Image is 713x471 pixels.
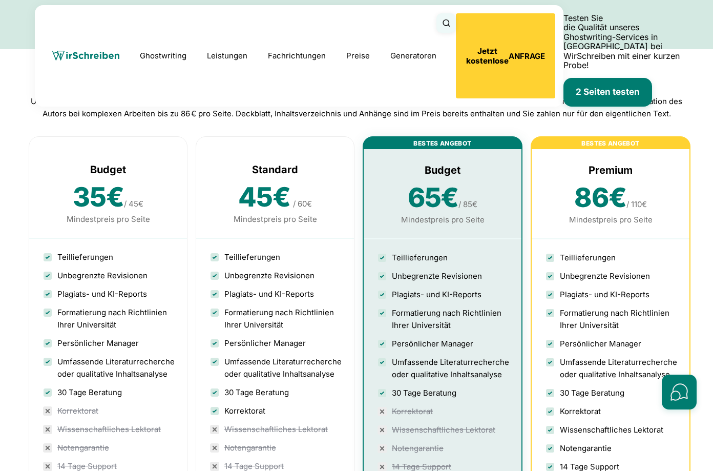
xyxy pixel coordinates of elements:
button: Suche öffnen [436,13,456,33]
div: Standard [208,161,342,178]
span: / 60€ [293,199,312,209]
div: Unser Ghostwriting-Service ist flexibel, individuell anpassbar und bereits ab 35 € pro Seite erhä... [29,95,684,120]
img: wirschreiben [52,51,119,61]
span: / 85€ [458,199,477,209]
li: Formatierung nach Richtlinien Ihrer Universität [208,303,342,334]
li: Formatierung nach Richtlinien Ihrer Universität [544,304,677,335]
div: Mindestpreis pro Seite [41,213,175,226]
li: Korrektorat [208,402,342,420]
li: Umfassende Literaturrecherche oder qualitative Inhaltsanalyse [544,353,677,384]
li: Unbegrenzte Revisionen [376,267,509,285]
span: 45€ [238,181,290,213]
li: 30 Tage Beratung [544,384,677,402]
a: Ghostwriting [140,50,186,62]
li: Plagiats- und KI-Reports [544,285,677,304]
li: Plagiats- und KI-Reports [376,285,509,304]
li: Unbegrenzte Revisionen [208,267,342,285]
span: / 110€ [626,199,647,209]
li: 30 Tage Beratung [41,383,175,402]
li: Korrektorat [376,402,509,421]
div: Premium [544,162,677,178]
div: Mindestpreis pro Seite [544,214,677,226]
li: Wissenschaftliches Lektorat [208,420,342,439]
span: 86€ [574,181,626,214]
li: Persönlicher Manager [41,334,175,353]
li: Persönlicher Manager [544,335,677,353]
span: / 45€ [124,199,143,209]
p: Testen Sie die Qualität unseres Ghostwriting-Services in [GEOGRAPHIC_DATA] bei WirSchreiben mit e... [563,13,690,70]
div: Budget [41,161,175,178]
li: Umfassende Literaturrecherche oder qualitative Inhaltsanalyse [208,353,342,383]
button: Jetzt kostenloseANFRAGE [456,13,555,98]
li: Umfassende Literaturrecherche oder qualitative Inhaltsanalyse [41,353,175,383]
span: Bestes Angebot [364,137,521,149]
li: Teillieferungen [208,251,342,267]
li: Teillieferungen [41,251,175,267]
li: Umfassende Literaturrecherche oder qualitative Inhaltsanalyse [376,353,509,384]
div: Mindestpreis pro Seite [208,213,342,226]
li: Persönlicher Manager [376,335,509,353]
li: Notengarantie [544,439,677,458]
b: Jetzt kostenlose [466,46,509,66]
li: Wissenschaftliches Lektorat [376,421,509,439]
li: Formatierung nach Richtlinien Ihrer Universität [376,304,509,335]
span: Bestes Angebot [532,137,689,149]
li: Wissenschaftliches Lektorat [41,420,175,439]
a: Preise [346,51,370,60]
a: Fachrichtungen [268,50,326,62]
li: Formatierung nach Richtlinien Ihrer Universität [41,303,175,334]
li: Notengarantie [41,439,175,457]
li: Korrektorat [41,402,175,420]
li: Notengarantie [376,439,509,458]
div: Budget [376,162,509,178]
li: Plagiats- und KI-Reports [208,285,342,303]
a: Leistungen [207,50,247,62]
li: Persönlicher Manager [208,334,342,353]
a: Generatoren [390,50,436,62]
li: 30 Tage Beratung [208,383,342,402]
button: 2 Seiten testen [563,78,652,107]
li: Notengarantie [208,439,342,457]
li: Wissenschaftliches Lektorat [544,421,677,439]
li: Unbegrenzte Revisionen [544,267,677,285]
div: Mindestpreis pro Seite [376,214,509,226]
li: Teillieferungen [376,252,509,267]
span: 35€ [73,181,124,213]
li: Unbegrenzte Revisionen [41,267,175,285]
li: Plagiats- und KI-Reports [41,285,175,303]
li: Teillieferungen [544,252,677,267]
li: 30 Tage Beratung [376,384,509,402]
span: 65€ [408,181,459,214]
li: Korrektorat [544,402,677,421]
